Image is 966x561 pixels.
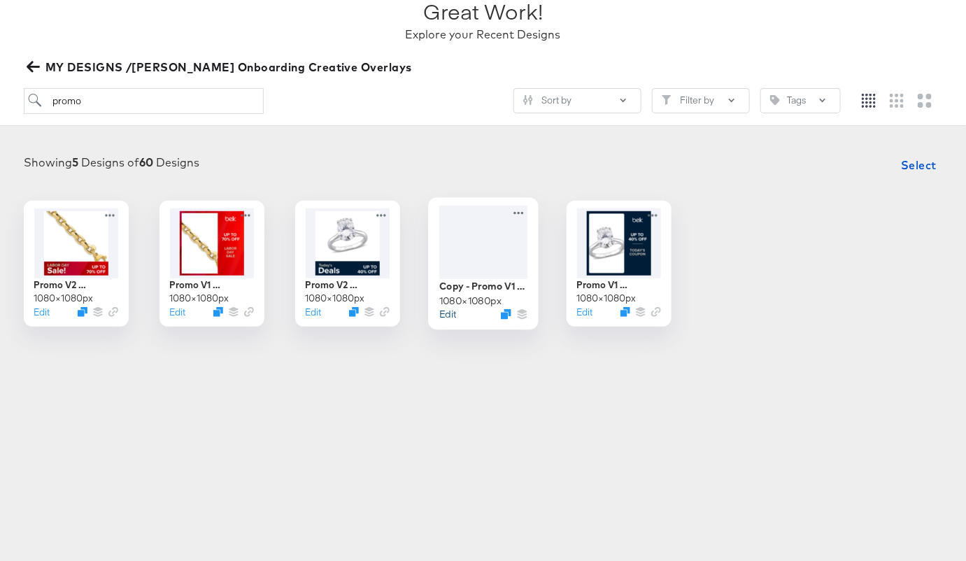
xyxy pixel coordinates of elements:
div: 1080 × 1080 px [34,292,94,305]
svg: Tag [770,95,780,105]
svg: Medium grid [890,94,904,108]
div: Promo V1 Evergreen_[DATE]1080×1080pxEditDuplicate [159,201,264,327]
div: Promo V2 Evergreen_[DATE] [34,278,118,292]
svg: Duplicate [213,307,223,317]
div: Copy - Promo V1 Evergreen [439,279,527,292]
div: Copy - Promo V1 Evergreen1080×1080pxEditDuplicate [428,197,539,329]
div: Promo V2 Evergreen_[DATE]1080×1080pxEditDuplicate [24,201,129,327]
input: Search for a design [24,88,264,114]
div: 1080 × 1080 px [439,293,502,306]
button: SlidersSort by [513,88,641,113]
div: Promo V2 Evergreen [306,278,390,292]
button: MY DESIGNS /[PERSON_NAME] Onboarding Creative Overlays [24,57,418,77]
div: Promo V1 Evergreen1080×1080pxEditDuplicate [567,201,672,327]
div: Promo V1 Evergreen_[DATE] [170,278,254,292]
span: Select [902,155,937,175]
svg: Link [651,307,661,317]
svg: Large grid [918,94,932,108]
div: Promo V1 Evergreen [577,278,661,292]
div: 1080 × 1080 px [577,292,637,305]
button: Edit [306,306,322,319]
div: 1080 × 1080 px [306,292,365,305]
button: TagTags [760,88,841,113]
svg: Link [380,307,390,317]
svg: Link [108,307,118,317]
svg: Sliders [523,95,533,105]
svg: Duplicate [349,307,359,317]
button: Edit [577,306,593,319]
strong: 60 [139,155,153,169]
svg: Duplicate [501,309,511,320]
div: Promo V2 Evergreen1080×1080pxEditDuplicate [295,201,400,327]
button: FilterFilter by [652,88,750,113]
div: Showing Designs of Designs [24,155,199,171]
button: Edit [170,306,186,319]
button: Edit [34,306,50,319]
span: MY DESIGNS /[PERSON_NAME] Onboarding Creative Overlays [29,57,412,77]
div: Explore your Recent Designs [406,27,561,43]
svg: Duplicate [78,307,87,317]
svg: Small grid [862,94,876,108]
div: 1080 × 1080 px [170,292,229,305]
svg: Duplicate [620,307,630,317]
strong: 5 [72,155,78,169]
button: Select [896,151,943,179]
svg: Link [244,307,254,317]
svg: Filter [662,95,672,105]
button: Edit [439,308,456,321]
